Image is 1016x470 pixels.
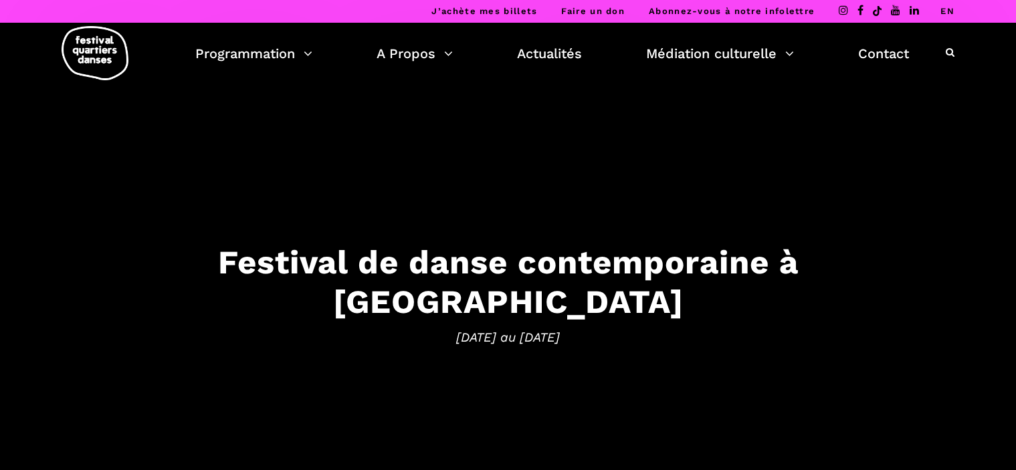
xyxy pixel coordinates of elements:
[377,42,453,65] a: A Propos
[431,6,537,16] a: J’achète mes billets
[62,26,128,80] img: logo-fqd-med
[940,6,954,16] a: EN
[94,242,923,321] h3: Festival de danse contemporaine à [GEOGRAPHIC_DATA]
[646,42,794,65] a: Médiation culturelle
[858,42,909,65] a: Contact
[517,42,582,65] a: Actualités
[649,6,815,16] a: Abonnez-vous à notre infolettre
[195,42,312,65] a: Programmation
[94,328,923,348] span: [DATE] au [DATE]
[561,6,625,16] a: Faire un don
